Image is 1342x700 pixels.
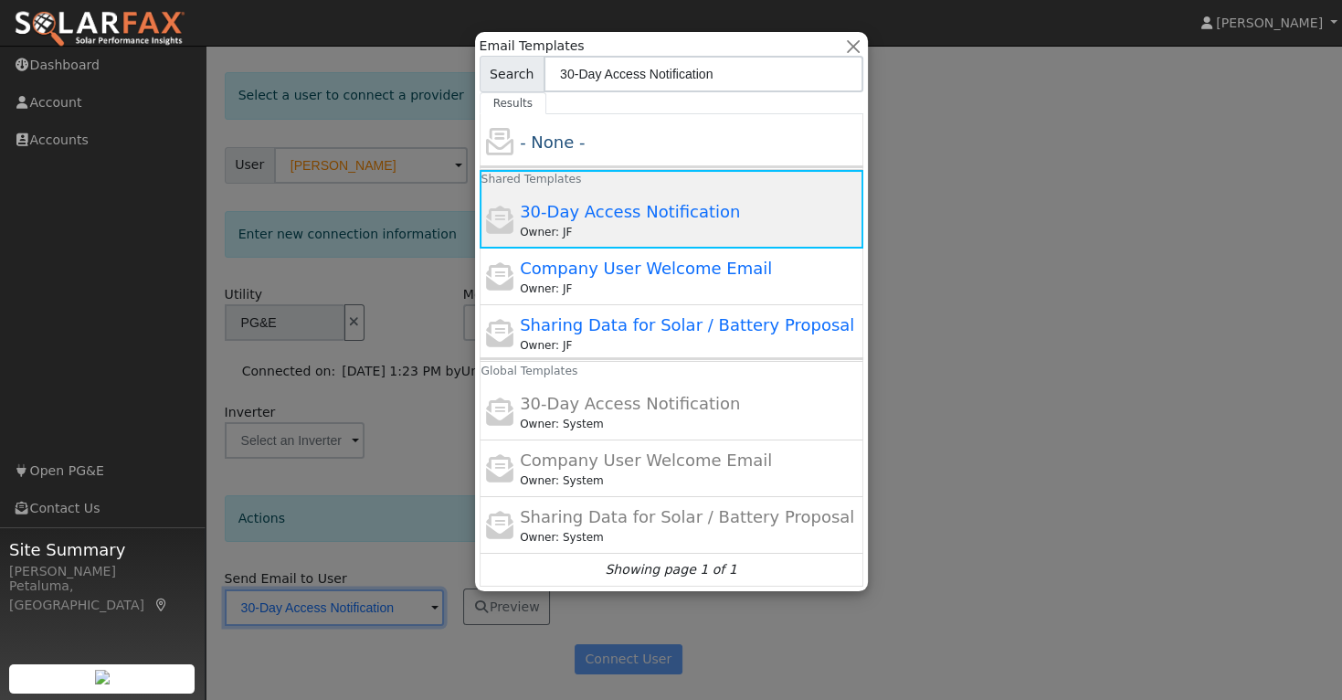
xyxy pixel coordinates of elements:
span: Site Summary [9,537,195,562]
span: [PERSON_NAME] [1216,16,1323,30]
div: Petaluma, [GEOGRAPHIC_DATA] [9,577,195,615]
h6: Shared Templates [469,166,494,193]
div: Leroy Coffman [520,472,859,489]
span: 30-Day Access Notification [520,202,740,221]
span: Company User Welcome Email [520,259,772,278]
div: Leroy Coffman [520,529,859,546]
div: Jayson Fernandes [520,337,859,354]
span: Company User Welcome Email [520,451,772,470]
div: Jayson Fernandes [520,281,859,297]
span: Sharing Data for Solar / Battery Proposal [520,507,854,526]
i: Showing page 1 of 1 [605,560,736,579]
span: - None - [520,133,585,152]
h6: Global Templates [469,358,494,385]
img: retrieve [95,670,110,684]
span: Search [480,56,544,92]
a: Map [153,598,170,612]
span: 30-Day Access Notification [520,394,740,413]
div: [PERSON_NAME] [9,562,195,581]
div: Leroy Coffman [520,416,859,432]
img: SolarFax [14,10,185,48]
a: Results [480,92,547,114]
span: Sharing Data for Solar / Battery Proposal [520,315,854,334]
span: Email Templates [480,37,585,56]
div: Jayson Fernandes [520,224,859,240]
